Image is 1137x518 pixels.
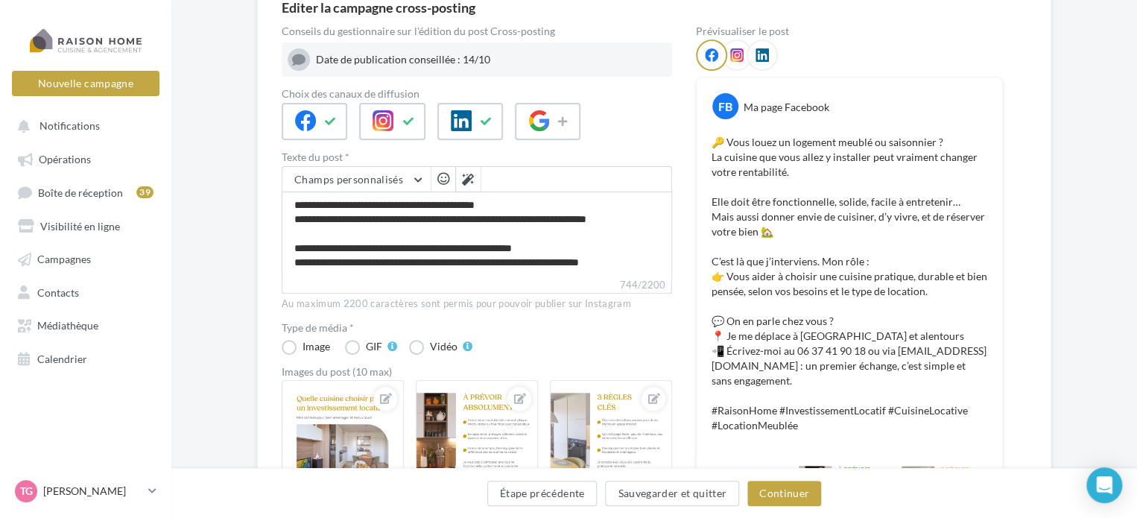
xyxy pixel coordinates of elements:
a: Calendrier [9,344,162,371]
div: Conseils du gestionnaire sur l'édition du post Cross-posting [282,26,672,37]
span: Notifications [39,119,100,132]
span: Campagnes [37,253,91,265]
div: Editer la campagne cross-posting [282,1,475,14]
span: Médiathèque [37,319,98,332]
a: Boîte de réception39 [9,178,162,206]
div: 39 [136,186,153,198]
label: Choix des canaux de diffusion [282,89,672,99]
a: Opérations [9,145,162,171]
div: Au maximum 2200 caractères sont permis pour pouvoir publier sur Instagram [282,297,672,311]
span: Contacts [37,285,79,298]
div: Image [303,341,330,352]
label: 744/2200 [282,277,672,294]
button: Étape précédente [487,481,598,506]
button: Sauvegarder et quitter [605,481,739,506]
button: Continuer [747,481,821,506]
a: TG [PERSON_NAME] [12,477,159,505]
div: Images du post (10 max) [282,367,672,377]
a: Campagnes [9,244,162,271]
div: Date de publication conseillée : 14/10 [316,52,666,67]
span: Visibilité en ligne [40,219,120,232]
div: GIF [366,341,382,352]
button: Champs personnalisés [282,167,431,192]
div: Vidéo [430,341,457,352]
span: Opérations [39,153,91,165]
div: Ma page Facebook [744,100,829,115]
label: Texte du post * [282,152,672,162]
span: Champs personnalisés [294,173,403,186]
p: 🔑 Vous louez un logement meublé ou saisonnier ? La cuisine que vous allez y installer peut vraime... [712,135,987,433]
span: TG [20,484,33,499]
button: Nouvelle campagne [12,71,159,96]
a: Contacts [9,278,162,305]
button: Notifications [9,112,156,139]
a: Visibilité en ligne [9,212,162,239]
div: Prévisualiser le post [696,26,1003,37]
p: [PERSON_NAME] [43,484,142,499]
a: Médiathèque [9,311,162,338]
div: Open Intercom Messenger [1086,467,1122,503]
span: Boîte de réception [38,186,123,198]
div: FB [712,93,738,119]
span: Calendrier [37,352,87,364]
label: Type de média * [282,323,672,333]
